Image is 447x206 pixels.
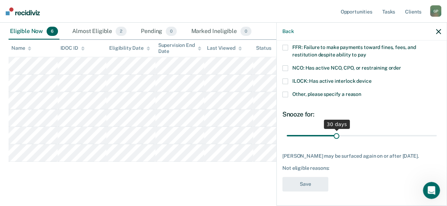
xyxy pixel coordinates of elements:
[282,165,441,171] div: Not eligible reasons:
[324,120,350,129] div: 30 days
[292,65,401,71] span: NCO: Has active NCO, CPO, or restraining order
[109,45,150,51] div: Eligibility Date
[166,27,177,36] span: 0
[423,182,440,199] iframe: Intercom live chat
[116,27,127,36] span: 2
[6,7,40,15] img: Recidiviz
[292,78,371,84] span: ILOCK: Has active interlock device
[158,42,202,54] div: Supervision End Date
[292,44,416,58] span: FFR: Failure to make payments toward fines, fees, and restitution despite ability to pay
[190,24,253,39] div: Marked Ineligible
[71,24,128,39] div: Almost Eligible
[47,27,58,36] span: 6
[292,91,361,97] span: Other, please specify a reason
[240,27,251,36] span: 0
[282,153,441,159] div: [PERSON_NAME] may be surfaced again on or after [DATE].
[9,24,59,39] div: Eligible Now
[60,45,85,51] div: IDOC ID
[207,45,241,51] div: Last Viewed
[282,28,294,34] button: Back
[139,24,178,39] div: Pending
[282,177,328,191] button: Save
[430,5,441,17] div: G P
[11,45,31,51] div: Name
[256,45,271,51] div: Status
[282,110,441,118] div: Snooze for:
